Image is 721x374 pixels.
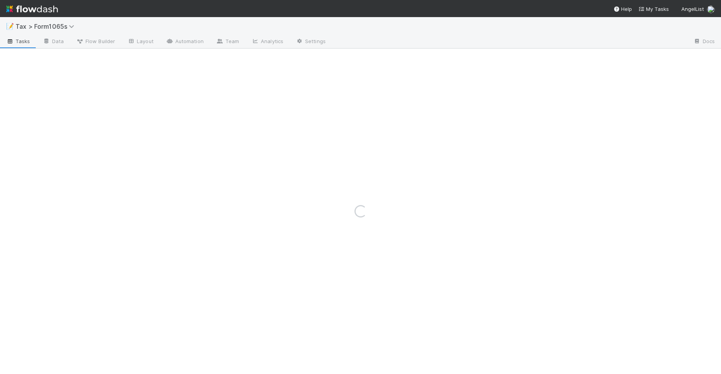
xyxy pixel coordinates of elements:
a: Team [210,36,245,48]
a: Analytics [245,36,290,48]
a: Layout [121,36,160,48]
a: Docs [687,36,721,48]
span: Tax > Form1065s [16,23,78,30]
a: Automation [160,36,210,48]
a: Settings [290,36,332,48]
img: avatar_45ea4894-10ca-450f-982d-dabe3bd75b0b.png [707,5,715,13]
a: Data [37,36,70,48]
span: 📝 [6,23,14,30]
span: My Tasks [638,6,669,12]
a: Flow Builder [70,36,121,48]
span: AngelList [681,6,704,12]
span: Tasks [6,37,30,45]
div: Help [613,5,632,13]
span: Flow Builder [76,37,115,45]
a: My Tasks [638,5,669,13]
img: logo-inverted-e16ddd16eac7371096b0.svg [6,2,58,16]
